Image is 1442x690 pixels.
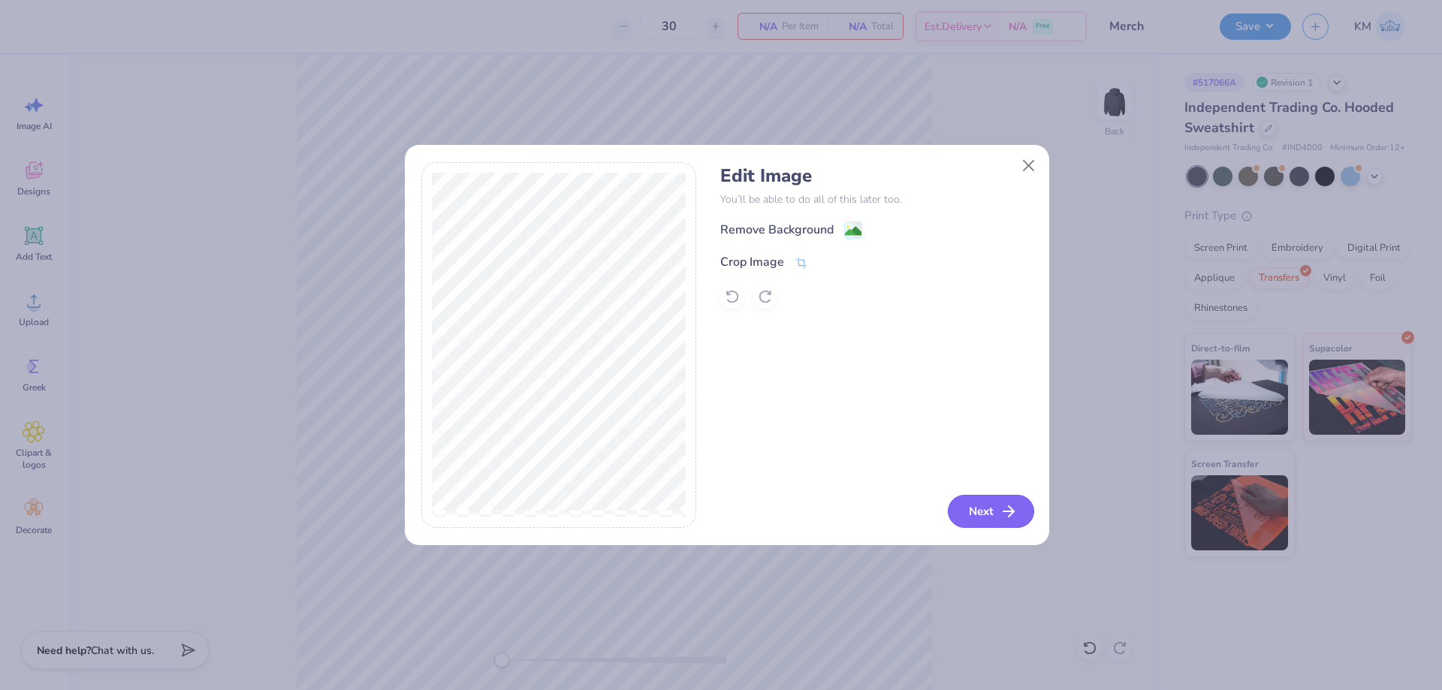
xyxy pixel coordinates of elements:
h4: Edit Image [720,165,1032,187]
button: Close [1014,152,1042,180]
div: Remove Background [720,221,834,239]
p: You’ll be able to do all of this later too. [720,191,1032,207]
button: Next [948,495,1034,528]
div: Crop Image [720,253,784,271]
